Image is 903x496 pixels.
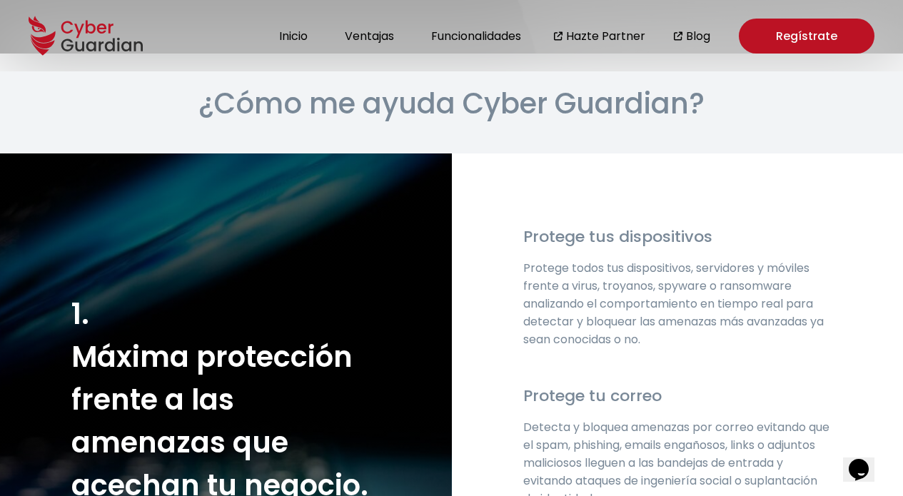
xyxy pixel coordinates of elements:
[566,27,645,45] a: Hazte Partner
[427,26,525,46] button: Funcionalidades
[523,259,832,348] p: Protege todos tus dispositivos, servidores y móviles frente a virus, troyanos, spyware o ransomwa...
[523,384,832,408] h4: Protege tu correo
[739,19,874,54] a: Regístrate
[843,439,889,482] iframe: chat widget
[686,27,710,45] a: Blog
[523,225,832,248] h4: Protege tus dispositivos
[340,26,398,46] button: Ventajas
[275,26,312,46] button: Inicio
